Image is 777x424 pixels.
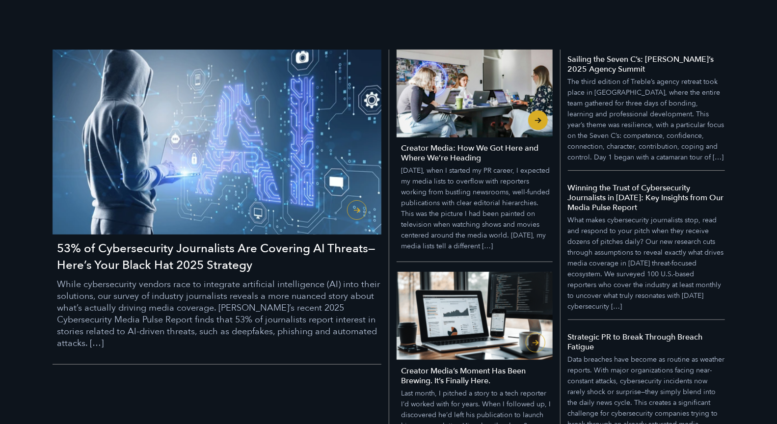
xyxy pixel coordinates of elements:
a: 53% of Cybersecurity Journalists Are Covering AI Threats—Here’s Your Black Hat 2025 Strategy [53,50,381,365]
p: [DATE], when I started my PR career, I expected my media lists to overflow with reporters working... [402,165,553,252]
h5: Sailing the Seven C’s: [PERSON_NAME]’s 2025 Agency Summit [568,54,725,74]
a: Sailing the Seven C’s: Treble’s 2025 Agency Summit [568,54,725,171]
p: The third edition of Treble’s agency retreat took place in [GEOGRAPHIC_DATA], where the entire te... [568,77,725,163]
img: Creator Media: How We Got Here and Where We’re Heading [397,50,553,137]
h5: Winning the Trust of Cybersecurity Journalists in [DATE]: Key Insights from Our Media Pulse Report [568,183,725,212]
img: 53% of Cybersecurity Journalists Are Covering AI Threats—Here’s Your Black Hat 2025 Strategy [53,50,381,235]
h5: Strategic PR to Break Through Breach Fatigue [568,332,725,352]
img: Creator Media’s Moment Has Been Brewing. It’s Finally Here. [397,272,553,360]
h4: Creator Media’s Moment Has Been Brewing. It’s Finally Here. [402,366,553,386]
h4: Creator Media: How We Got Here and Where We’re Heading [402,143,553,163]
h3: 53% of Cybersecurity Journalists Are Covering AI Threats—Here’s Your Black Hat 2025 Strategy [57,240,381,274]
p: While cybersecurity vendors race to integrate artificial intelligence (AI) into their solutions, ... [57,279,381,349]
a: Creator Media: How We Got Here and Where We’re Heading [397,50,553,262]
p: What makes cybersecurity journalists stop, read and respond to your pitch when they receive dozen... [568,215,725,312]
a: Winning the Trust of Cybersecurity Journalists in 2025: Key Insights from Our Media Pulse Report [568,171,725,320]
